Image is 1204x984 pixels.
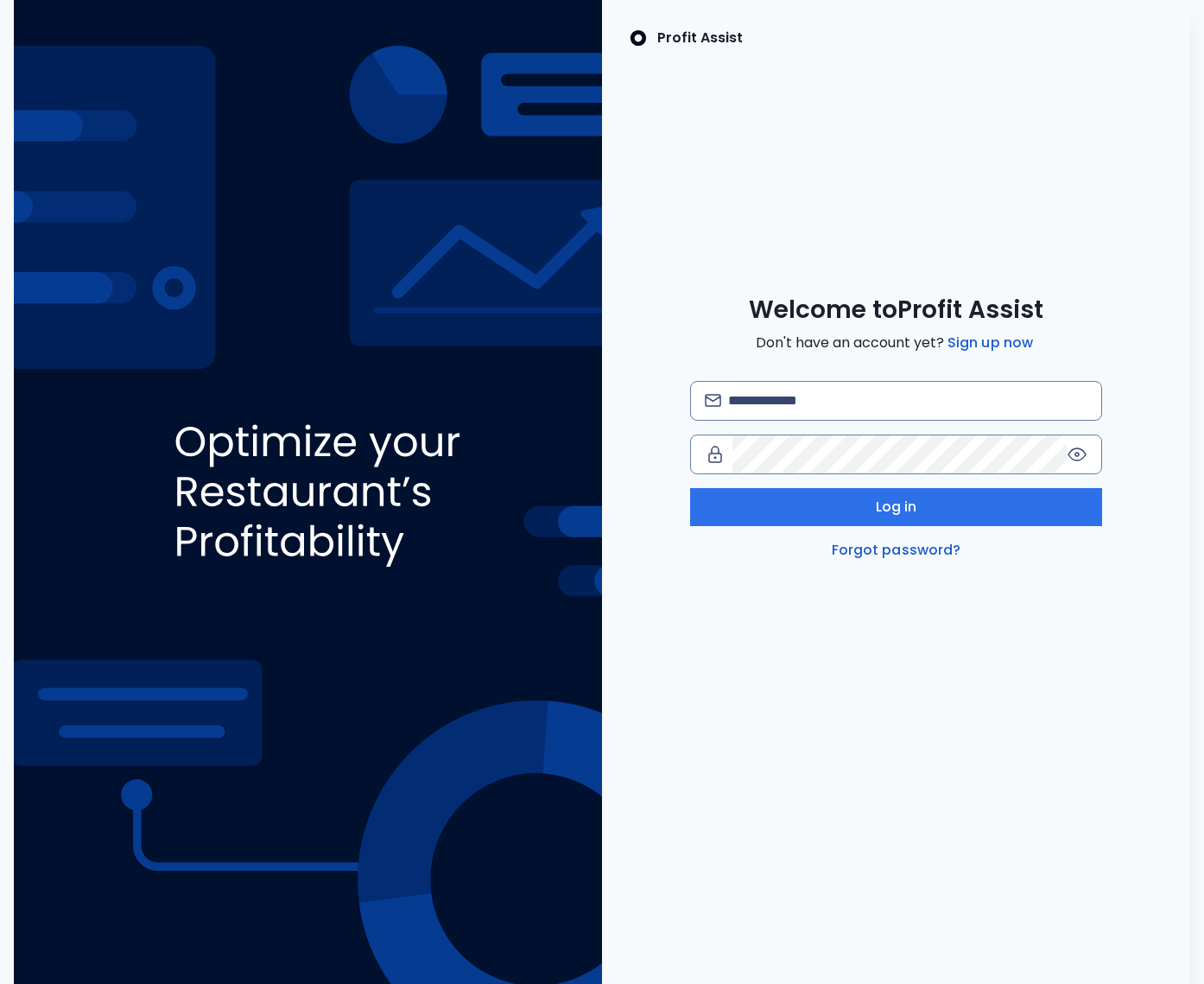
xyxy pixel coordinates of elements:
span: Welcome to Profit Assist [749,295,1043,326]
img: email [705,394,721,407]
a: Sign up now [944,333,1036,353]
span: Don't have an account yet? [756,333,1036,353]
img: SpotOn Logo [630,28,647,48]
p: Profit Assist [657,28,743,48]
span: Log in [876,497,917,517]
button: Log in [690,488,1102,526]
a: Forgot password? [828,540,965,561]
